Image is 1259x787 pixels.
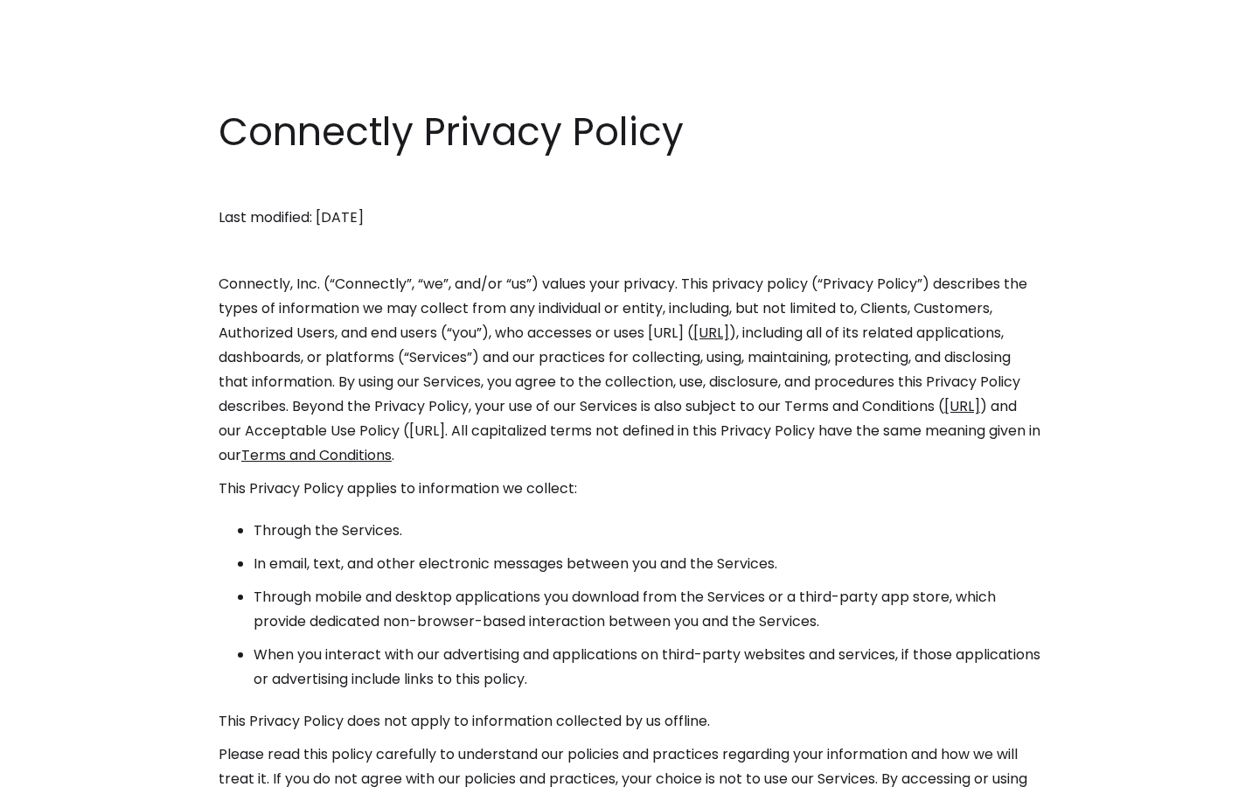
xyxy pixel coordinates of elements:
[254,585,1040,634] li: Through mobile and desktop applications you download from the Services or a third-party app store...
[219,709,1040,734] p: This Privacy Policy does not apply to information collected by us offline.
[219,105,1040,159] h1: Connectly Privacy Policy
[254,552,1040,576] li: In email, text, and other electronic messages between you and the Services.
[219,477,1040,501] p: This Privacy Policy applies to information we collect:
[693,323,729,343] a: [URL]
[219,239,1040,263] p: ‍
[219,172,1040,197] p: ‍
[254,519,1040,543] li: Through the Services.
[17,755,105,781] aside: Language selected: English
[944,396,980,416] a: [URL]
[254,643,1040,692] li: When you interact with our advertising and applications on third-party websites and services, if ...
[35,756,105,781] ul: Language list
[241,445,392,465] a: Terms and Conditions
[219,272,1040,468] p: Connectly, Inc. (“Connectly”, “we”, and/or “us”) values your privacy. This privacy policy (“Priva...
[219,205,1040,230] p: Last modified: [DATE]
